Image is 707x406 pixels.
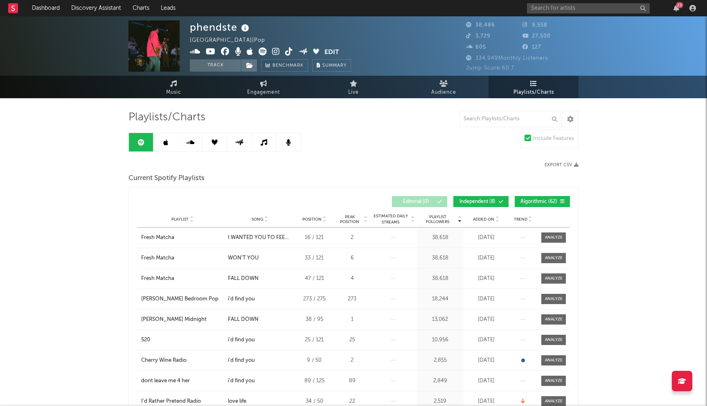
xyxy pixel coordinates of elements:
[419,295,462,303] div: 18,244
[296,336,333,344] div: 25 / 121
[419,397,462,406] div: 2,519
[302,217,322,222] span: Position
[466,356,507,365] div: [DATE]
[141,295,224,303] a: [PERSON_NAME] Bedroom Pop
[473,217,494,222] span: Added On
[466,254,507,262] div: [DATE]
[466,45,486,50] span: 605
[228,234,292,242] div: I WANTED YOU TO FEEL IT
[296,356,333,365] div: 9 / 50
[141,254,174,262] div: Fresh Matcha
[141,316,224,324] a: [PERSON_NAME] Midnight
[190,20,251,34] div: phendste
[419,275,462,283] div: 38,618
[247,88,280,97] span: Engagement
[399,76,489,98] a: Audience
[141,397,201,406] div: I'd Rather Pretend Radio
[141,377,224,385] a: dont leave me 4 her
[228,336,255,344] div: i'd find you
[673,5,679,11] button: 23
[337,214,363,224] span: Peak Position
[296,377,333,385] div: 89 / 125
[308,76,399,98] a: Live
[296,254,333,262] div: 33 / 121
[419,377,462,385] div: 2,849
[128,76,218,98] a: Music
[141,356,187,365] div: Cherry Wine Radio
[141,275,174,283] div: Fresh Matcha
[228,254,259,262] div: WON'T YOU
[228,316,259,324] div: FALL DOWN
[453,196,509,207] button: Independent(8)
[141,254,224,262] a: Fresh Matcha
[171,217,189,222] span: Playlist
[522,34,551,39] span: 27,500
[337,397,367,406] div: 22
[520,199,558,204] span: Algorithmic ( 62 )
[141,234,224,242] a: Fresh Matcha
[296,295,333,303] div: 273 / 275
[522,45,541,50] span: 127
[141,336,150,344] div: 520
[466,295,507,303] div: [DATE]
[419,214,457,224] span: Playlist Followers
[419,336,462,344] div: 10,956
[166,88,181,97] span: Music
[261,59,308,72] a: Benchmark
[419,234,462,242] div: 38,618
[128,174,205,183] span: Current Spotify Playlists
[141,377,190,385] div: dont leave me 4 her
[218,76,308,98] a: Engagement
[337,377,367,385] div: 89
[397,199,435,204] span: Editorial ( 0 )
[419,316,462,324] div: 13,062
[337,316,367,324] div: 1
[324,47,339,58] button: Edit
[514,217,527,222] span: Trend
[128,113,205,122] span: Playlists/Charts
[466,34,491,39] span: 3,729
[459,199,496,204] span: Independent ( 8 )
[141,275,224,283] a: Fresh Matcha
[272,61,304,71] span: Benchmark
[296,275,333,283] div: 47 / 121
[296,397,333,406] div: 34 / 50
[466,316,507,324] div: [DATE]
[431,88,456,97] span: Audience
[337,295,367,303] div: 273
[141,295,218,303] div: [PERSON_NAME] Bedroom Pop
[312,59,351,72] button: Summary
[228,356,255,365] div: i'd find you
[348,88,359,97] span: Live
[419,356,462,365] div: 2,855
[228,275,259,283] div: FALL DOWN
[489,76,579,98] a: Playlists/Charts
[372,213,410,226] span: Estimated Daily Streams
[419,254,462,262] div: 38,618
[466,23,495,28] span: 38,486
[228,295,255,303] div: i'd find you
[676,2,683,8] div: 23
[190,59,241,72] button: Track
[322,63,347,68] span: Summary
[141,397,224,406] a: I'd Rather Pretend Radio
[466,56,548,61] span: 334,949 Monthly Listeners
[141,336,224,344] a: 520
[466,377,507,385] div: [DATE]
[228,377,255,385] div: i'd find you
[337,275,367,283] div: 4
[466,234,507,242] div: [DATE]
[466,275,507,283] div: [DATE]
[337,234,367,242] div: 2
[337,254,367,262] div: 6
[527,3,650,14] input: Search for artists
[392,196,447,207] button: Editorial(0)
[296,234,333,242] div: 16 / 121
[141,234,174,242] div: Fresh Matcha
[522,23,547,28] span: 9,558
[515,196,570,207] button: Algorithmic(62)
[141,356,224,365] a: Cherry Wine Radio
[459,111,561,127] input: Search Playlists/Charts
[228,397,246,406] div: love life
[337,336,367,344] div: 25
